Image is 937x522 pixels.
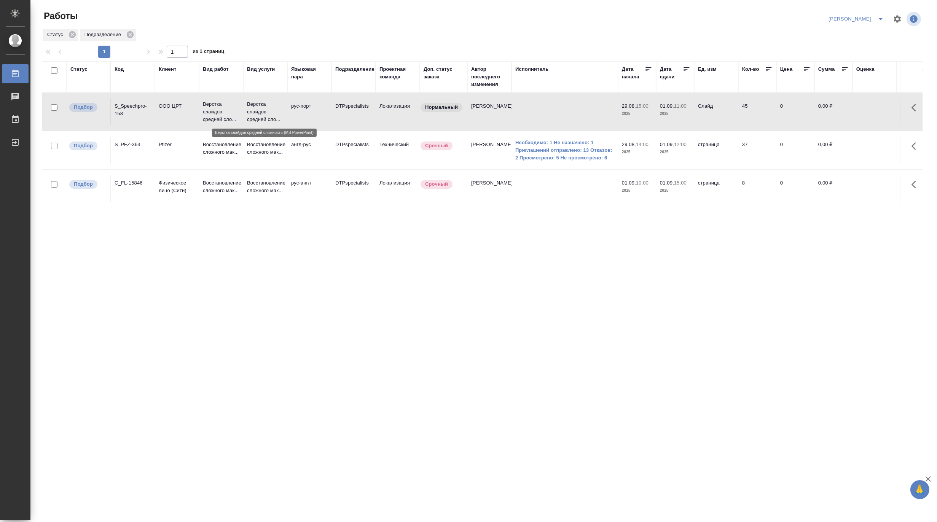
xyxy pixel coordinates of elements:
[203,141,239,156] p: Восстановление сложного мак...
[907,99,925,117] button: Здесь прячутся важные кнопки
[247,100,284,123] p: Верстка слайдов средней сло...
[47,31,66,38] p: Статус
[622,142,636,147] p: 29.08,
[467,175,512,202] td: [PERSON_NAME]
[287,137,331,164] td: англ-рус
[203,100,239,123] p: Верстка слайдов средней сло...
[379,65,416,81] div: Проектная команда
[69,141,106,151] div: Можно подбирать исполнителей
[115,179,151,187] div: C_FL-15846
[193,47,225,58] span: из 1 страниц
[622,187,652,194] p: 2025
[776,137,814,164] td: 0
[738,175,776,202] td: 8
[818,65,835,73] div: Сумма
[291,65,328,81] div: Языковая пара
[622,103,636,109] p: 29.08,
[159,65,176,73] div: Клиент
[467,137,512,164] td: [PERSON_NAME]
[660,103,674,109] p: 01.09,
[467,99,512,125] td: [PERSON_NAME]
[622,65,645,81] div: Дата начала
[69,179,106,189] div: Можно подбирать исполнителей
[636,103,649,109] p: 15:00
[622,110,652,118] p: 2025
[738,137,776,164] td: 37
[660,187,690,194] p: 2025
[74,142,93,150] p: Подбор
[80,29,136,41] div: Подразделение
[74,180,93,188] p: Подбор
[907,12,923,26] span: Посмотреть информацию
[74,103,93,111] p: Подбор
[331,137,376,164] td: DTPspecialists
[424,65,464,81] div: Доп. статус заказа
[331,175,376,202] td: DTPspecialists
[515,139,614,162] a: Необходимо: 1 Не назначено: 1 Приглашений отправлено: 13 Отказов: 2 Просмотрено: 5 Не просмотрено: 6
[776,175,814,202] td: 0
[674,180,687,186] p: 15:00
[660,180,674,186] p: 01.09,
[660,65,683,81] div: Дата сдачи
[660,148,690,156] p: 2025
[425,103,458,111] p: Нормальный
[247,141,284,156] p: Восстановление сложного мак...
[425,142,448,150] p: Срочный
[115,65,124,73] div: Код
[115,102,151,118] div: S_Speechpro-158
[674,103,687,109] p: 11:00
[335,65,374,73] div: Подразделение
[814,99,853,125] td: 0,00 ₽
[376,137,420,164] td: Технический
[814,175,853,202] td: 0,00 ₽
[660,142,674,147] p: 01.09,
[115,141,151,148] div: S_PFZ-363
[287,175,331,202] td: рус-англ
[674,142,687,147] p: 12:00
[331,99,376,125] td: DTPspecialists
[694,99,738,125] td: Слайд
[159,179,195,194] p: Физическое лицо (Сити)
[69,102,106,113] div: Можно подбирать исполнителей
[698,65,717,73] div: Ед. изм
[203,179,239,194] p: Восстановление сложного мак...
[814,137,853,164] td: 0,00 ₽
[159,102,195,110] p: OOO ЦРТ
[425,180,448,188] p: Срочный
[907,137,925,155] button: Здесь прячутся важные кнопки
[738,99,776,125] td: 45
[247,179,284,194] p: Восстановление сложного мак...
[694,175,738,202] td: страница
[660,110,690,118] p: 2025
[622,148,652,156] p: 2025
[913,482,926,498] span: 🙏
[43,29,78,41] div: Статус
[856,65,875,73] div: Оценка
[780,65,793,73] div: Цена
[636,180,649,186] p: 10:00
[203,65,229,73] div: Вид работ
[287,99,331,125] td: рус-порт
[471,65,508,88] div: Автор последнего изменения
[247,65,275,73] div: Вид услуги
[376,175,420,202] td: Локализация
[694,137,738,164] td: страница
[742,65,759,73] div: Кол-во
[910,480,929,499] button: 🙏
[622,180,636,186] p: 01.09,
[70,65,88,73] div: Статус
[888,10,907,28] span: Настроить таблицу
[636,142,649,147] p: 14:00
[84,31,124,38] p: Подразделение
[907,175,925,194] button: Здесь прячутся важные кнопки
[515,65,549,73] div: Исполнитель
[376,99,420,125] td: Локализация
[776,99,814,125] td: 0
[827,13,888,25] div: split button
[42,10,78,22] span: Работы
[159,141,195,148] p: Pfizer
